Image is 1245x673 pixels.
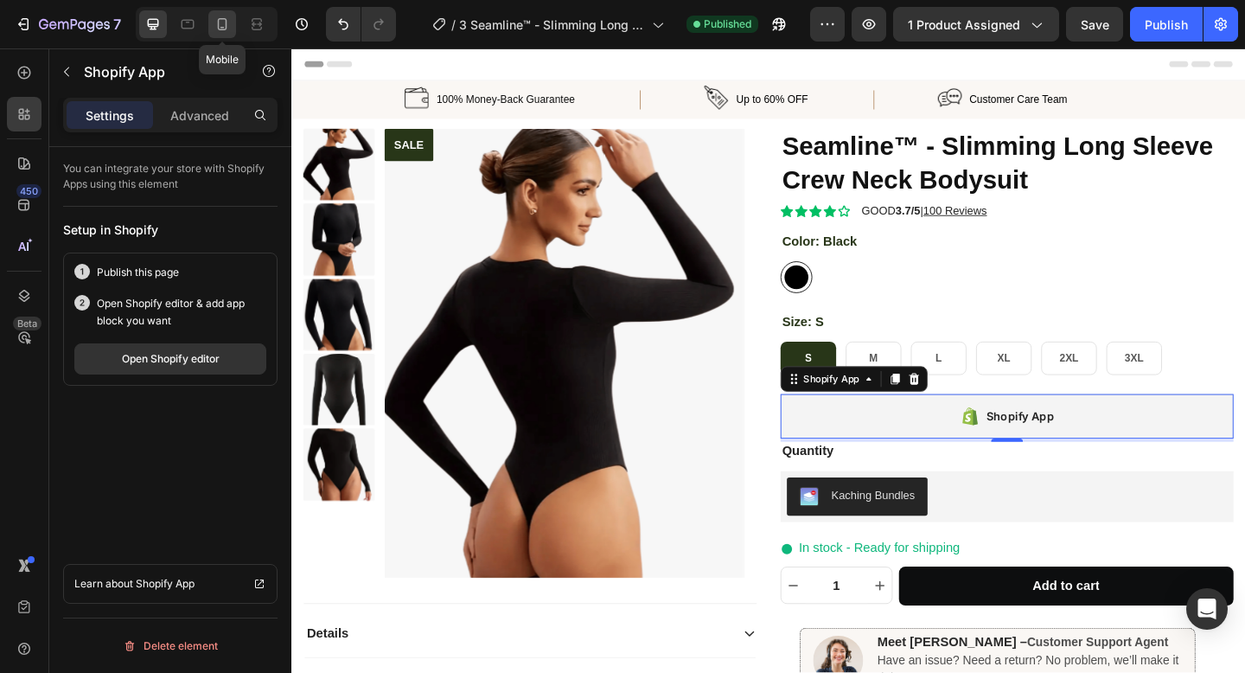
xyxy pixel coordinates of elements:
[704,16,751,32] span: Published
[459,16,645,34] span: 3 Seamline™ - Slimming Long Sleeve Crew Neck Bodysuit
[63,564,278,604] a: Learn about Shopify App
[627,565,653,604] button: increment
[533,565,559,604] button: decrement
[7,7,129,42] button: 7
[101,87,154,123] pre: SALE
[97,264,179,281] p: Publish this page
[13,87,91,165] img: Woman wearing a black long-sleeve bodysuit on a plain background
[97,295,266,330] p: Open Shopify editor & add app block you want
[629,330,638,343] span: M
[559,565,627,604] input: quantity
[532,200,616,221] legend: Color: Black
[1081,17,1109,32] span: Save
[13,251,91,329] img: Black long-sleeve bodysuit worn by a model on a white background
[703,41,729,67] img: Alt Image
[13,413,91,491] img: Black long-sleeve bodysuit worn by a model on a white background
[63,632,278,660] button: Delete element
[806,576,878,594] div: Add to cart
[552,531,727,556] p: In stock - Ready for shipping
[451,16,456,34] span: /
[1145,16,1188,34] div: Publish
[893,7,1059,42] button: 1 product assigned
[13,317,41,330] div: Beta
[835,330,856,343] span: 2XL
[74,575,133,593] p: Learn about
[16,184,41,198] div: 450
[63,161,278,192] p: You can integrate your store with Shopify Apps using this element
[637,638,800,653] strong: Meet [PERSON_NAME] –
[532,428,1025,450] div: Quantity
[657,170,684,183] strong: 3.7/5
[1186,588,1228,630] div: Open Intercom Messenger
[63,221,278,239] div: Setup in Shopify
[700,330,707,343] span: L
[906,330,927,343] span: 3XL
[326,7,396,42] div: Undo/Redo
[539,467,692,509] button: Kaching Bundles
[620,168,760,186] p: GOOD |
[1130,7,1203,42] button: Publish
[559,330,566,343] span: S
[170,106,229,125] p: Advanced
[1066,7,1123,42] button: Save
[908,16,1020,34] span: 1 product assigned
[101,87,492,576] img: Woman wearing a black long-sleeve bodysuit on a plain background
[661,564,1025,606] button: Add to cart
[136,575,195,593] p: Shopify App
[16,629,61,644] span: Details
[113,14,121,35] p: 7
[123,636,218,657] div: Delete element
[768,330,782,343] span: XL
[483,49,561,62] span: Up to 60% OFF
[532,287,580,309] legend: Size: S
[687,170,757,183] u: 100 Reviews
[532,87,1025,163] h1: Seamline™ - Slimming Long Sleeve Crew Neck Bodysuit
[800,638,954,653] strong: Customer Support Agent
[291,48,1245,673] iframe: Design area
[84,61,231,82] p: Shopify App
[756,390,829,411] div: Shopify App
[737,49,844,62] span: Customer Care Team
[86,106,134,125] p: Settings
[552,478,573,498] img: KachingBundles.png
[122,351,220,367] div: Open Shopify editor
[13,332,91,410] img: Black bodysuit with long sleeves on a white background
[587,478,678,496] div: Kaching Bundles
[74,343,266,375] button: Open Shopify editor
[553,352,621,368] div: Shopify App
[13,169,91,247] img: Black bodysuit with long sleeves on a plain background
